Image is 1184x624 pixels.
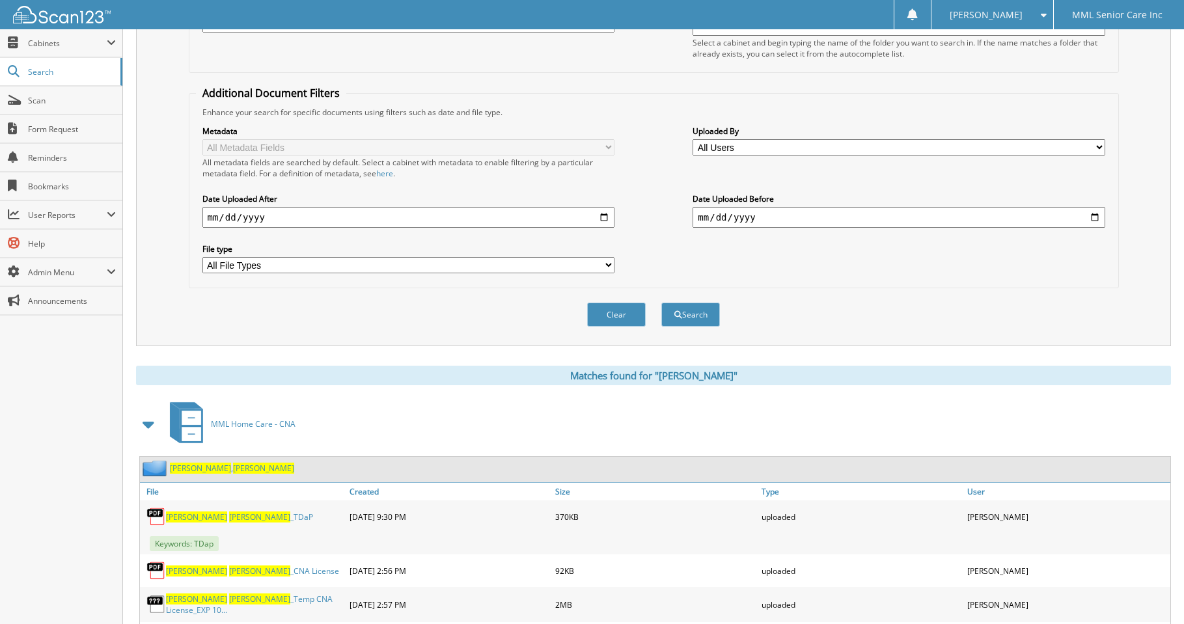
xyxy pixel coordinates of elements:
[229,593,290,604] span: [PERSON_NAME]
[376,168,393,179] a: here
[166,511,227,522] span: [PERSON_NAME]
[693,126,1105,137] label: Uploaded By
[693,37,1105,59] div: Select a cabinet and begin typing the name of the folder you want to search in. If the name match...
[146,595,166,614] img: generic.png
[693,193,1105,204] label: Date Uploaded Before
[964,558,1170,584] div: [PERSON_NAME]
[202,193,614,204] label: Date Uploaded After
[28,295,116,306] span: Announcements
[1072,11,1163,19] span: MML Senior Care Inc
[233,463,294,474] span: [PERSON_NAME]
[661,303,720,327] button: Search
[28,210,107,221] span: User Reports
[136,366,1171,385] div: Matches found for "[PERSON_NAME]"
[552,504,758,530] div: 370KB
[13,6,111,23] img: scan123-logo-white.svg
[28,152,116,163] span: Reminders
[693,207,1105,228] input: end
[202,207,614,228] input: start
[552,558,758,584] div: 92KB
[170,463,231,474] span: [PERSON_NAME]
[166,593,343,616] a: [PERSON_NAME] [PERSON_NAME]_Temp CNA License_EXP 10...
[150,536,219,551] span: Keywords: TDap
[202,126,614,137] label: Metadata
[28,181,116,192] span: Bookmarks
[950,11,1023,19] span: [PERSON_NAME]
[758,504,965,530] div: uploaded
[166,593,227,604] span: [PERSON_NAME]
[346,483,553,500] a: Created
[964,504,1170,530] div: [PERSON_NAME]
[28,124,116,135] span: Form Request
[346,504,553,530] div: [DATE] 9:30 PM
[170,463,294,474] a: [PERSON_NAME],[PERSON_NAME]
[202,157,614,179] div: All metadata fields are searched by default. Select a cabinet with metadata to enable filtering b...
[28,267,107,278] span: Admin Menu
[346,590,553,619] div: [DATE] 2:57 PM
[587,303,646,327] button: Clear
[28,38,107,49] span: Cabinets
[28,95,116,106] span: Scan
[229,511,290,522] span: [PERSON_NAME]
[758,590,965,619] div: uploaded
[552,483,758,500] a: Size
[146,561,166,580] img: PDF.png
[28,238,116,249] span: Help
[140,483,346,500] a: File
[166,511,313,522] a: [PERSON_NAME] [PERSON_NAME]_TDaP
[28,66,114,77] span: Search
[964,590,1170,619] div: [PERSON_NAME]
[146,507,166,526] img: PDF.png
[758,558,965,584] div: uploaded
[162,398,296,450] a: MML Home Care - CNA
[229,565,290,577] span: [PERSON_NAME]
[964,483,1170,500] a: User
[143,460,170,476] img: folder2.png
[166,565,339,577] a: [PERSON_NAME] [PERSON_NAME]_CNA License
[758,483,965,500] a: Type
[202,243,614,254] label: File type
[211,418,296,429] span: MML Home Care - CNA
[552,590,758,619] div: 2MB
[346,558,553,584] div: [DATE] 2:56 PM
[196,107,1112,118] div: Enhance your search for specific documents using filters such as date and file type.
[196,86,346,100] legend: Additional Document Filters
[166,565,227,577] span: [PERSON_NAME]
